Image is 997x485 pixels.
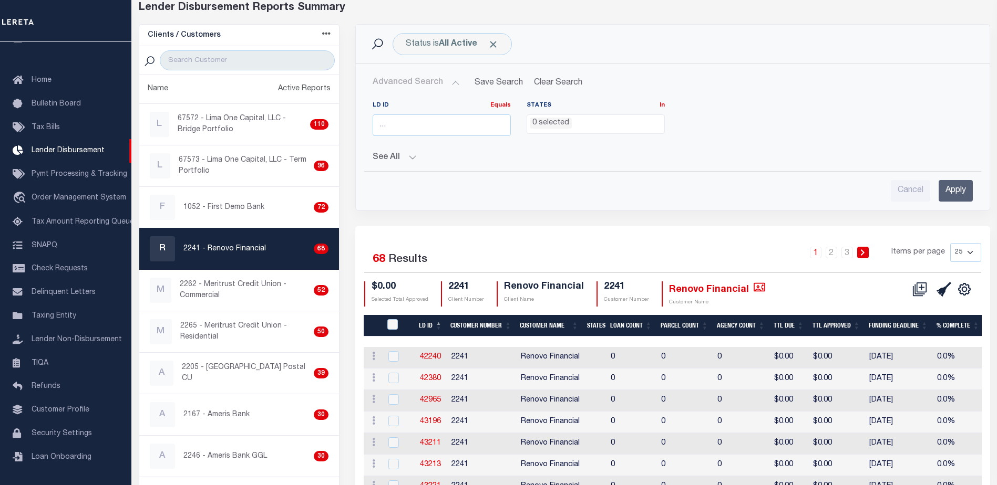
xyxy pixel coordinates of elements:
[314,285,328,296] div: 52
[139,311,340,352] a: M2265 - Meritrust Credit Union - Residential50
[420,461,441,468] a: 43213
[150,195,175,220] div: F
[808,315,865,336] th: Ttl Approved: activate to sort column ascending
[713,433,770,455] td: 0
[420,439,441,447] a: 43211
[373,153,973,163] button: See All
[517,412,584,433] td: Renovo Financial
[183,202,264,213] p: 1052 - First Demo Bank
[448,281,484,293] h4: 2241
[148,31,221,40] h5: Clients / Customers
[183,451,267,462] p: 2246 - Ameris Bank GGL
[150,153,170,178] div: L
[809,390,865,412] td: $0.00
[516,315,582,336] th: Customer Name: activate to sort column ascending
[607,368,657,390] td: 0
[604,296,649,304] p: Customer Number
[865,433,933,455] td: [DATE]
[32,289,96,296] span: Delinquent Letters
[607,455,657,476] td: 0
[439,40,477,48] b: All Active
[32,100,81,108] span: Bulletin Board
[891,247,945,258] span: Items per page
[865,412,933,433] td: [DATE]
[314,326,328,337] div: 50
[393,33,512,55] div: Status is
[179,155,310,177] p: 67573 - Lima One Capital, LLC - Term Portfolio
[657,347,713,368] td: 0
[607,433,657,455] td: 0
[770,412,809,433] td: $0.00
[529,72,587,93] button: Clear Search
[139,436,340,477] a: A2246 - Ameris Bank GGL30
[13,192,29,205] i: travel_explore
[769,315,808,336] th: Ttl Due: activate to sort column ascending
[809,412,865,433] td: $0.00
[160,50,335,70] input: Search Customer
[372,296,428,304] p: Selected Total Approved
[933,412,984,433] td: 0.0%
[183,409,250,420] p: 2167 - Ameris Bank
[657,390,713,412] td: 0
[527,101,665,110] label: States
[604,281,649,293] h4: 2241
[657,433,713,455] td: 0
[32,218,134,226] span: Tax Amount Reporting Queue
[447,455,517,476] td: 2241
[446,315,516,336] th: Customer Number: activate to sort column ascending
[139,145,340,186] a: L67573 - Lima One Capital, LLC - Term Portfolio96
[447,390,517,412] td: 2241
[420,418,441,425] a: 43196
[932,315,984,336] th: % Complete: activate to sort column ascending
[32,312,76,320] span: Taxing Entity
[183,244,266,255] p: 2241 - Renovo Financial
[657,455,713,476] td: 0
[933,390,984,412] td: 0.0%
[278,83,331,95] div: Active Reports
[32,265,88,272] span: Check Requests
[607,347,657,368] td: 0
[660,102,665,108] a: In
[468,72,529,93] button: Save Search
[517,433,584,455] td: Renovo Financial
[810,247,821,258] a: 1
[314,244,328,254] div: 68
[373,101,511,110] label: LD ID
[373,254,385,265] span: 68
[809,347,865,368] td: $0.00
[713,347,770,368] td: 0
[182,362,310,384] p: 2205 - [GEOGRAPHIC_DATA] Postal CU
[373,114,511,136] input: ...
[770,390,809,412] td: $0.00
[770,368,809,390] td: $0.00
[865,455,933,476] td: [DATE]
[32,383,60,390] span: Refunds
[504,281,584,293] h4: Renovo Financial
[607,390,657,412] td: 0
[517,455,584,476] td: Renovo Financial
[865,390,933,412] td: [DATE]
[933,433,984,455] td: 0.0%
[32,77,52,84] span: Home
[139,228,340,269] a: R2241 - Renovo Financial68
[939,180,973,202] input: Apply
[32,194,126,202] span: Order Management System
[488,39,499,50] span: Click to Remove
[150,319,172,344] div: M
[657,368,713,390] td: 0
[32,406,89,414] span: Customer Profile
[490,102,511,108] a: Equals
[150,361,173,386] div: A
[770,455,809,476] td: $0.00
[448,296,484,304] p: Client Number
[314,161,328,171] div: 96
[372,281,428,293] h4: $0.00
[583,315,606,336] th: States
[314,451,328,461] div: 30
[713,412,770,433] td: 0
[150,112,169,137] div: L
[865,368,933,390] td: [DATE]
[826,247,837,258] a: 2
[891,180,930,202] input: Cancel
[770,347,809,368] td: $0.00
